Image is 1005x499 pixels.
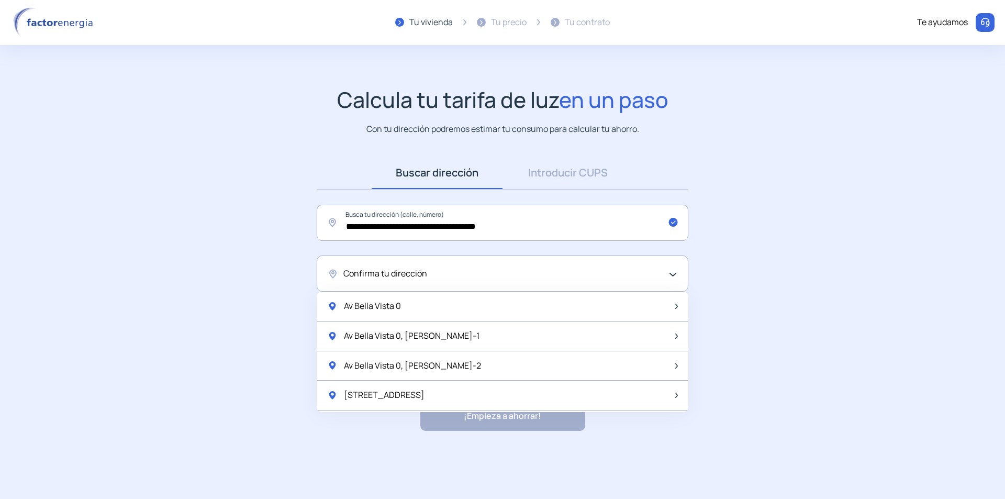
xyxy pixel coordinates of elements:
a: Introducir CUPS [502,157,633,189]
div: Tu precio [491,16,527,29]
img: arrow-next-item.svg [675,304,678,309]
p: Con tu dirección podremos estimar tu consumo para calcular tu ahorro. [366,123,639,136]
img: location-pin-green.svg [327,301,338,312]
img: arrow-next-item.svg [675,393,678,398]
span: en un paso [559,85,668,114]
div: Tu vivienda [409,16,453,29]
h1: Calcula tu tarifa de luz [337,87,668,113]
img: location-pin-green.svg [327,360,338,371]
span: Confirma tu dirección [343,267,427,281]
a: Buscar dirección [372,157,502,189]
img: arrow-next-item.svg [675,334,678,339]
img: location-pin-green.svg [327,390,338,401]
span: Av Bella Vista 0 [344,300,401,313]
div: Te ayudamos [917,16,968,29]
span: [STREET_ADDRESS] [344,389,425,402]
img: arrow-next-item.svg [675,363,678,369]
img: llamar [980,17,990,28]
span: Av Bella Vista 0, [PERSON_NAME]-1 [344,329,479,343]
img: location-pin-green.svg [327,331,338,341]
img: logo factor [10,7,99,38]
span: Av Bella Vista 0, [PERSON_NAME]-2 [344,359,481,373]
div: Tu contrato [565,16,610,29]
